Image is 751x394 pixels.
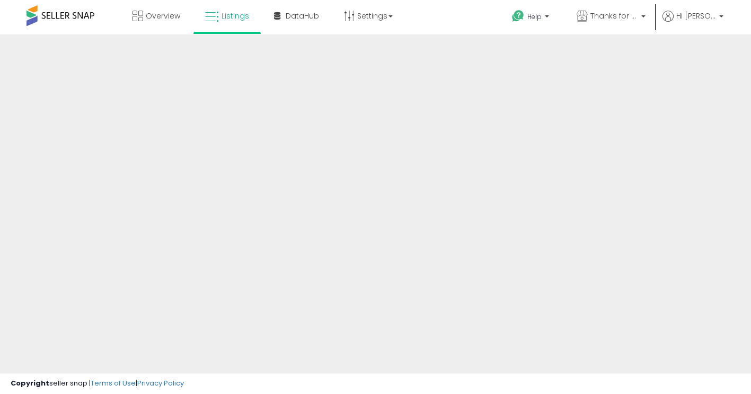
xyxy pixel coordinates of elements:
[146,11,180,21] span: Overview
[527,12,542,21] span: Help
[91,378,136,388] a: Terms of Use
[662,11,723,34] a: Hi [PERSON_NAME]
[676,11,716,21] span: Hi [PERSON_NAME]
[590,11,638,21] span: Thanks for choosing Us
[11,378,49,388] strong: Copyright
[137,378,184,388] a: Privacy Policy
[222,11,249,21] span: Listings
[511,10,525,23] i: Get Help
[286,11,319,21] span: DataHub
[503,2,560,34] a: Help
[11,379,184,389] div: seller snap | |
